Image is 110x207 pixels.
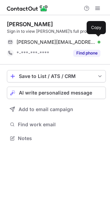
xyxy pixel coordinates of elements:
button: Reveal Button [73,50,100,57]
div: Save to List / ATS / CRM [19,73,94,79]
span: Find work email [18,121,103,128]
span: Add to email campaign [19,107,73,112]
div: [PERSON_NAME] [7,21,53,28]
button: save-profile-one-click [7,70,106,82]
span: AI write personalized message [19,90,92,96]
button: Add to email campaign [7,103,106,116]
button: Find work email [7,120,106,129]
span: [PERSON_NAME][EMAIL_ADDRESS][PERSON_NAME][DOMAIN_NAME] [16,39,95,45]
button: AI write personalized message [7,87,106,99]
div: Sign in to view [PERSON_NAME]’s full profile [7,28,106,34]
button: Notes [7,134,106,143]
span: Notes [18,135,103,141]
img: ContactOut v5.3.10 [7,4,48,12]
